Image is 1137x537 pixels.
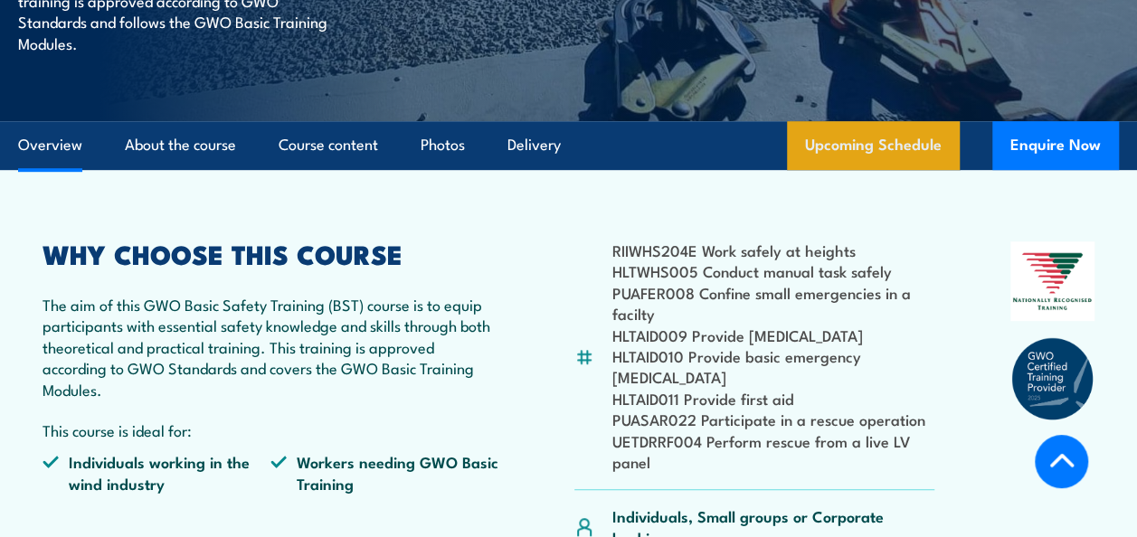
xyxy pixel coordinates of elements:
[611,345,933,388] li: HLTAID010 Provide basic emergency [MEDICAL_DATA]
[43,241,498,265] h2: WHY CHOOSE THIS COURSE
[611,260,933,281] li: HLTWHS005 Conduct manual task safely
[611,240,933,260] li: RIIWHS204E Work safely at heights
[507,121,561,169] a: Delivery
[992,121,1119,170] button: Enquire Now
[611,388,933,409] li: HLTAID011 Provide first aid
[421,121,465,169] a: Photos
[43,419,498,440] p: This course is ideal for:
[270,451,498,494] li: Workers needing GWO Basic Training
[43,294,498,400] p: The aim of this GWO Basic Safety Training (BST) course is to equip participants with essential sa...
[787,121,960,170] a: Upcoming Schedule
[611,282,933,325] li: PUAFER008 Confine small emergencies in a facilty
[611,409,933,429] li: PUASAR022 Participate in a rescue operation
[279,121,378,169] a: Course content
[1010,241,1094,321] img: Nationally Recognised Training logo.
[43,451,270,494] li: Individuals working in the wind industry
[611,325,933,345] li: HLTAID009 Provide [MEDICAL_DATA]
[611,430,933,473] li: UETDRRF004 Perform rescue from a live LV panel
[125,121,236,169] a: About the course
[18,121,82,169] a: Overview
[1010,336,1094,420] img: GWO_badge_2025-a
